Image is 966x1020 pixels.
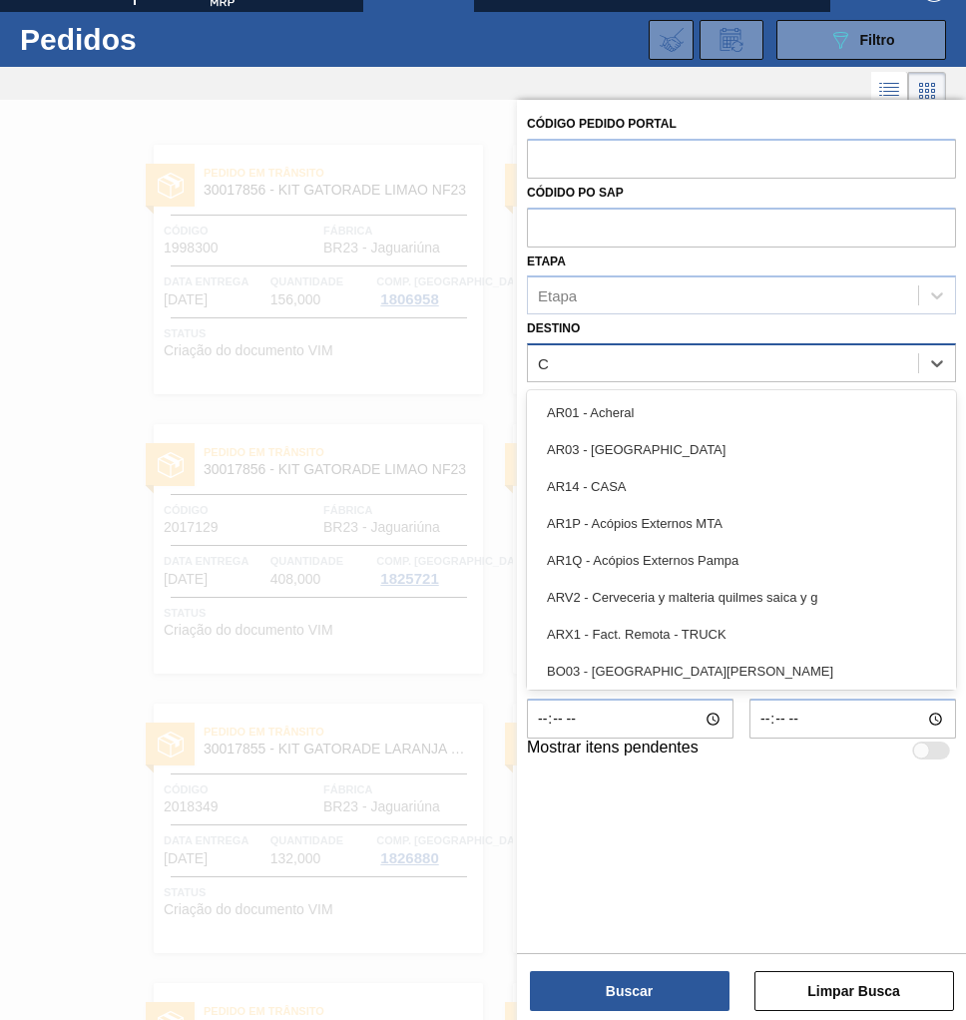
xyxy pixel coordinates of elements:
div: ARX1 - Fact. Remota - TRUCK [527,616,956,653]
label: Códido PO SAP [527,186,624,200]
div: AR03 - [GEOGRAPHIC_DATA] [527,431,956,468]
label: Mostrar itens pendentes [527,739,699,763]
div: AR14 - CASA [527,468,956,505]
h1: Pedidos [20,28,277,51]
div: AR1Q - Acópios Externos Pampa [527,542,956,579]
label: Etapa [527,255,566,268]
label: Destino [527,321,580,335]
label: Carteira [527,389,589,403]
button: Filtro [776,20,946,60]
div: Importar Negociações dos Pedidos [649,20,694,60]
div: Visão em Cards [908,72,946,110]
div: ARV2 - Cerveceria y malteria quilmes saica y g [527,579,956,616]
div: AR1P - Acópios Externos MTA [527,505,956,542]
div: Solicitação de Revisão de Pedidos [700,20,763,60]
label: Código Pedido Portal [527,117,677,131]
div: BO03 - [GEOGRAPHIC_DATA][PERSON_NAME] [527,653,956,690]
div: Visão em Lista [871,72,908,110]
span: Filtro [860,32,895,48]
div: Etapa [538,287,577,304]
div: AR01 - Acheral [527,394,956,431]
